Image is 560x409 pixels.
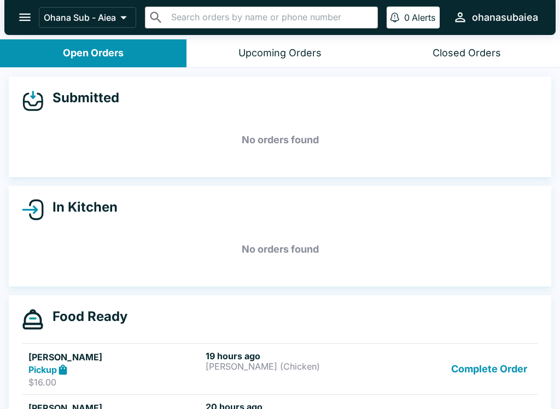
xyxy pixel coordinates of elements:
h4: In Kitchen [44,199,118,215]
p: Ohana Sub - Aiea [44,12,116,23]
input: Search orders by name or phone number [168,10,373,25]
h4: Food Ready [44,308,127,325]
div: Open Orders [63,47,124,60]
p: 0 [404,12,410,23]
h5: No orders found [22,120,538,160]
button: ohanasubaiea [448,5,542,29]
div: ohanasubaiea [472,11,538,24]
a: [PERSON_NAME]Pickup$16.0019 hours ago[PERSON_NAME] (Chicken)Complete Order [22,343,538,395]
p: Alerts [412,12,435,23]
div: Upcoming Orders [238,47,322,60]
h4: Submitted [44,90,119,106]
p: $16.00 [28,377,201,388]
h6: 19 hours ago [206,350,378,361]
button: Ohana Sub - Aiea [39,7,136,28]
h5: [PERSON_NAME] [28,350,201,364]
button: Complete Order [447,350,532,388]
div: Closed Orders [433,47,501,60]
p: [PERSON_NAME] (Chicken) [206,361,378,371]
strong: Pickup [28,364,57,375]
button: open drawer [11,3,39,31]
h5: No orders found [22,230,538,269]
